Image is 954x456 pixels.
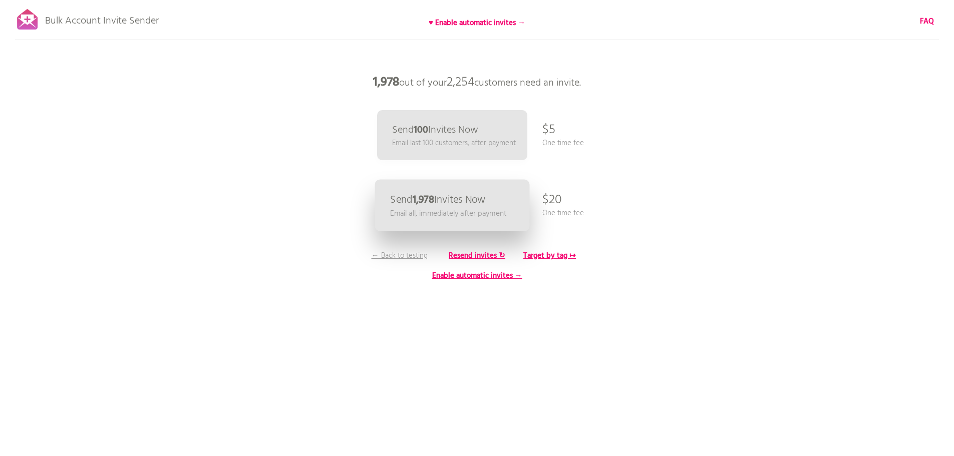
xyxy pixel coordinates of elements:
b: 100 [414,122,428,138]
b: Enable automatic invites → [432,270,522,282]
p: One time fee [542,208,584,219]
p: ← Back to testing [362,250,437,261]
p: Send Invites Now [392,125,478,135]
p: Bulk Account Invite Sender [45,6,159,31]
b: Resend invites ↻ [449,250,505,262]
p: Send Invites Now [390,195,486,205]
a: FAQ [920,16,934,27]
b: 1,978 [373,73,399,93]
a: Send100Invites Now Email last 100 customers, after payment [377,110,527,160]
b: Target by tag ↦ [523,250,576,262]
p: Email last 100 customers, after payment [392,138,516,149]
p: out of your customers need an invite. [327,68,627,98]
p: $5 [542,115,555,145]
p: One time fee [542,138,584,149]
a: Send1,978Invites Now Email all, immediately after payment [375,180,529,231]
p: Email all, immediately after payment [390,208,506,219]
span: 2,254 [447,73,474,93]
b: ♥ Enable automatic invites → [429,17,525,29]
b: 1,978 [412,192,434,208]
p: $20 [542,185,562,215]
b: FAQ [920,16,934,28]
